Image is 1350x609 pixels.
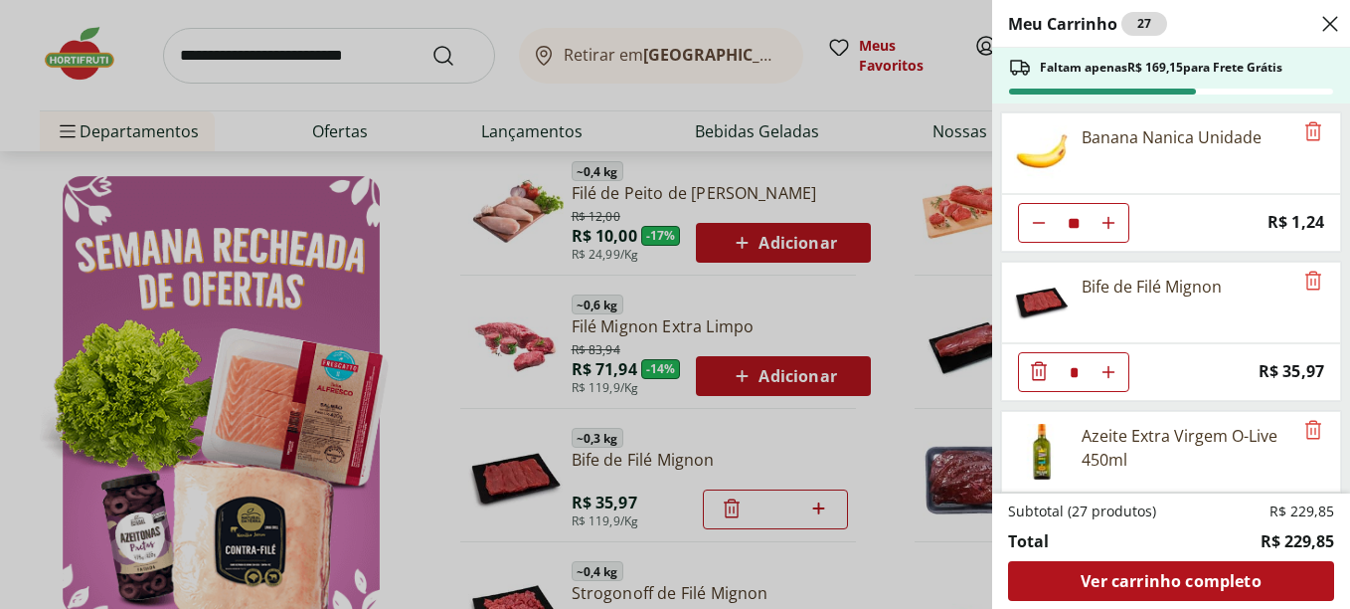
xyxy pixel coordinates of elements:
div: Banana Nanica Unidade [1082,125,1262,149]
button: Aumentar Quantidade [1089,203,1128,243]
div: Azeite Extra Virgem O-Live 450ml [1082,424,1292,472]
button: Remove [1301,419,1325,443]
input: Quantidade Atual [1059,353,1089,391]
span: Subtotal (27 produtos) [1008,502,1156,521]
span: R$ 35,97 [1259,358,1324,385]
span: Faltam apenas R$ 169,15 para Frete Grátis [1040,60,1282,76]
button: Aumentar Quantidade [1089,352,1128,392]
button: Diminuir Quantidade [1019,352,1059,392]
div: 27 [1121,12,1167,36]
button: Remove [1301,120,1325,144]
button: Remove [1301,270,1325,294]
span: R$ 229,85 [1261,529,1334,553]
img: Azeite Extra Virgem O-Live 450ml [1014,424,1070,480]
img: Banana Nanica Unidade [1014,125,1070,181]
img: Principal [1014,275,1070,330]
input: Quantidade Atual [1059,204,1089,242]
a: Ver carrinho completo [1008,561,1334,601]
span: Ver carrinho completo [1081,573,1261,589]
span: R$ 1,24 [1267,209,1324,236]
span: R$ 229,85 [1269,502,1334,521]
div: Bife de Filé Mignon [1082,275,1222,299]
button: Diminuir Quantidade [1019,203,1059,243]
h2: Meu Carrinho [1008,12,1167,36]
span: Total [1008,529,1049,553]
